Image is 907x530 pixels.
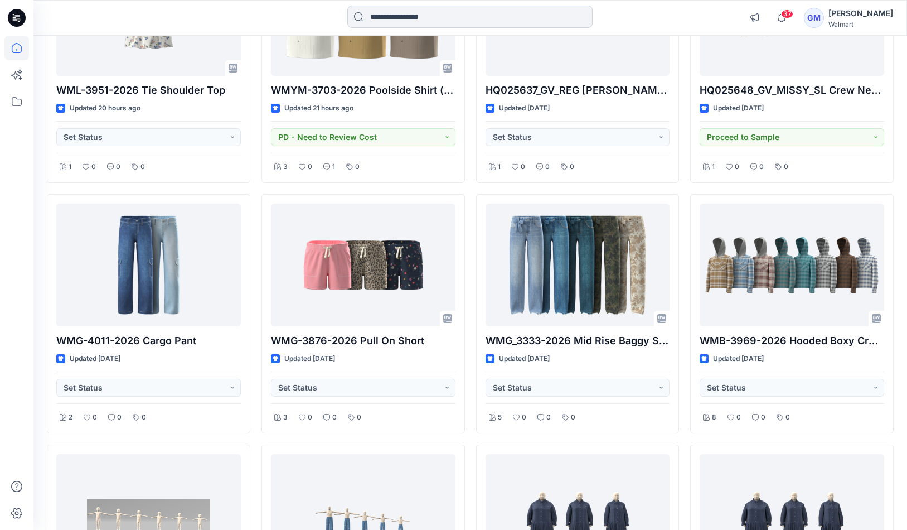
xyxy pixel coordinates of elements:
[56,333,241,349] p: WMG-4011-2026 Cargo Pant
[828,7,893,20] div: [PERSON_NAME]
[712,161,715,173] p: 1
[283,161,288,173] p: 3
[499,353,550,365] p: Updated [DATE]
[70,103,140,114] p: Updated 20 hours ago
[735,161,739,173] p: 0
[828,20,893,28] div: Walmart
[499,103,550,114] p: Updated [DATE]
[355,161,360,173] p: 0
[308,161,312,173] p: 0
[56,204,241,326] a: WMG-4011-2026 Cargo Pant
[284,103,353,114] p: Updated 21 hours ago
[284,353,335,365] p: Updated [DATE]
[571,412,575,423] p: 0
[700,333,884,349] p: WMB-3969-2026 Hooded Boxy Crop Flannel
[56,83,241,98] p: WML-3951-2026 Tie Shoulder Top
[140,161,145,173] p: 0
[332,412,337,423] p: 0
[700,204,884,326] a: WMB-3969-2026 Hooded Boxy Crop Flannel
[784,161,788,173] p: 0
[781,9,793,18] span: 37
[546,412,551,423] p: 0
[142,412,146,423] p: 0
[713,353,764,365] p: Updated [DATE]
[357,412,361,423] p: 0
[117,412,122,423] p: 0
[545,161,550,173] p: 0
[308,412,312,423] p: 0
[486,83,670,98] p: HQ025637_GV_REG [PERSON_NAME] Pocket Barrel [PERSON_NAME]
[69,161,71,173] p: 1
[736,412,741,423] p: 0
[712,412,716,423] p: 8
[804,8,824,28] div: GM
[713,103,764,114] p: Updated [DATE]
[271,83,455,98] p: WMYM-3703-2026 Poolside Shirt (set)
[332,161,335,173] p: 1
[522,412,526,423] p: 0
[283,412,288,423] p: 3
[570,161,574,173] p: 0
[759,161,764,173] p: 0
[70,353,120,365] p: Updated [DATE]
[91,161,96,173] p: 0
[761,412,765,423] p: 0
[486,204,670,326] a: WMG_3333-2026 Mid Rise Baggy Straight Pant
[271,333,455,349] p: WMG-3876-2026 Pull On Short
[93,412,97,423] p: 0
[785,412,790,423] p: 0
[498,412,502,423] p: 5
[498,161,501,173] p: 1
[271,204,455,326] a: WMG-3876-2026 Pull On Short
[700,83,884,98] p: HQ025648_GV_MISSY_SL Crew Neck Mini Dress
[486,333,670,349] p: WMG_3333-2026 Mid Rise Baggy Straight Pant
[116,161,120,173] p: 0
[521,161,525,173] p: 0
[69,412,72,423] p: 2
